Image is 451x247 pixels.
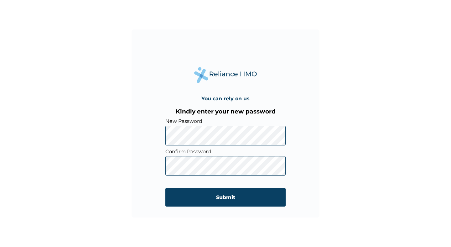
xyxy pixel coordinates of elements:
[165,149,286,155] label: Confirm Password
[165,188,286,207] input: Submit
[165,118,286,124] label: New Password
[194,67,257,83] img: Reliance Health's Logo
[165,108,286,115] h3: Kindly enter your new password
[201,96,250,102] h4: You can rely on us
